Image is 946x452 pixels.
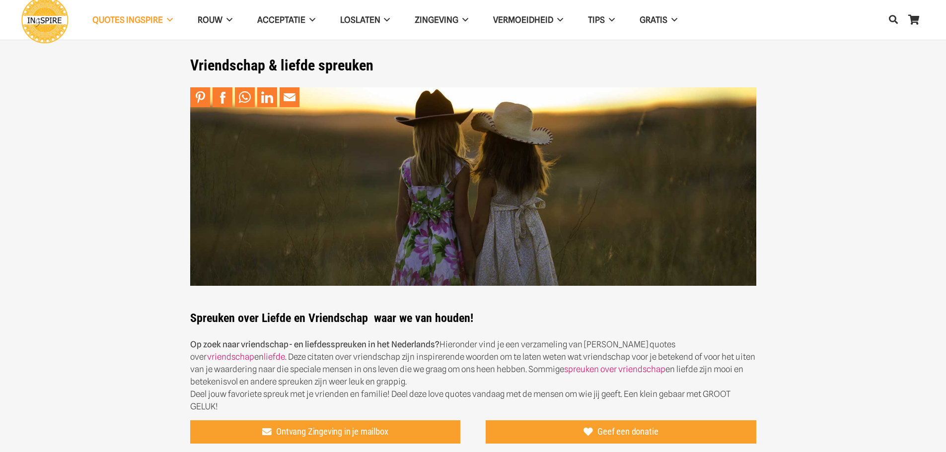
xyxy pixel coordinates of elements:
a: Geef een donatie [486,420,756,444]
a: Zingeving [402,7,481,33]
strong: Spreuken over Liefde en Vriendschap waar we van houden! [190,311,473,325]
span: TIPS [588,15,605,25]
p: Hieronder vind je een verzameling van [PERSON_NAME] quotes over en . Deze citaten over vriendscha... [190,338,756,413]
a: Ontvang Zingeving in je mailbox [190,420,461,444]
span: QUOTES INGSPIRE [92,15,163,25]
span: Loslaten [340,15,380,25]
a: QUOTES INGSPIRE [80,7,185,33]
a: VERMOEIDHEID [481,7,576,33]
img: De mooiste spreuken over vriendschap om te delen! - Bekijk de mooiste vriendschaps quotes van Ing... [190,87,756,286]
a: Loslaten [328,7,403,33]
span: Acceptatie [257,15,305,25]
a: liefde [264,352,285,362]
span: GRATIS [640,15,667,25]
a: GRATIS [627,7,690,33]
a: ROUW [185,7,245,33]
span: Ontvang Zingeving in je mailbox [276,426,388,437]
span: Geef een donatie [597,426,658,437]
strong: Op zoek naar vriendschap- en liefdesspreuken in het Nederlands? [190,339,439,349]
a: Zoeken [883,8,903,32]
span: VERMOEIDHEID [493,15,553,25]
a: TIPS [576,7,627,33]
span: Zingeving [415,15,458,25]
a: Acceptatie [245,7,328,33]
a: spreuken over vriendschap [564,364,665,374]
a: vriendschap [207,352,254,362]
h1: Vriendschap & liefde spreuken [190,57,756,74]
span: ROUW [198,15,222,25]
